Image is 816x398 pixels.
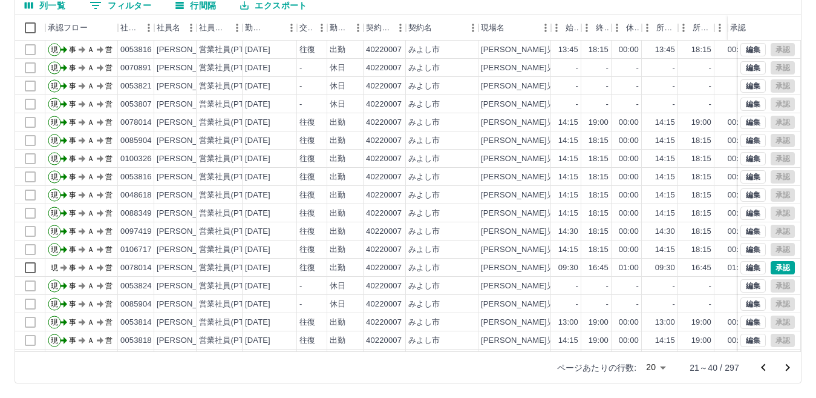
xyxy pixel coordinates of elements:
[182,19,200,37] button: メニュー
[245,135,270,147] div: [DATE]
[655,244,675,256] div: 14:15
[366,244,402,256] div: 40220007
[642,15,678,41] div: 所定開始
[69,245,76,254] text: 事
[481,226,587,237] div: [PERSON_NAME]児童クラブ
[481,244,587,256] div: [PERSON_NAME]児童クラブ
[199,244,263,256] div: 営業社員(PT契約)
[120,153,152,165] div: 0100326
[728,171,748,183] div: 00:00
[655,117,675,128] div: 14:15
[105,154,113,163] text: 営
[691,208,711,219] div: 18:15
[481,15,504,41] div: 現場名
[771,261,795,274] button: 承認
[589,153,609,165] div: 18:15
[69,173,76,181] text: 事
[245,153,270,165] div: [DATE]
[558,117,578,128] div: 14:15
[728,226,748,237] div: 00:00
[606,81,609,92] div: -
[299,153,315,165] div: 往復
[105,227,113,236] text: 営
[199,208,263,219] div: 営業社員(PT契約)
[406,15,478,41] div: 契約名
[330,135,345,147] div: 出勤
[299,99,302,110] div: -
[105,173,113,181] text: 営
[299,208,315,219] div: 往復
[481,171,587,183] div: [PERSON_NAME]児童クラブ
[330,171,345,183] div: 出勤
[709,62,711,74] div: -
[673,99,675,110] div: -
[481,190,587,201] div: [PERSON_NAME]児童クラブ
[245,226,270,237] div: [DATE]
[740,243,766,256] button: 編集
[69,227,76,236] text: 事
[330,190,345,201] div: 出勤
[366,117,402,128] div: 40220007
[87,154,94,163] text: Ａ
[120,44,152,56] div: 0053816
[636,62,639,74] div: -
[408,44,440,56] div: みよし市
[589,190,609,201] div: 18:15
[245,99,270,110] div: [DATE]
[157,99,223,110] div: [PERSON_NAME]
[366,208,402,219] div: 40220007
[299,244,315,256] div: 往復
[330,226,345,237] div: 出勤
[330,99,345,110] div: 休日
[327,15,364,41] div: 勤務区分
[589,226,609,237] div: 18:15
[120,81,152,92] div: 0053821
[199,171,263,183] div: 営業社員(PT契約)
[693,15,712,41] div: 所定終業
[481,135,587,147] div: [PERSON_NAME]児童クラブ
[330,244,345,256] div: 出勤
[199,81,263,92] div: 営業社員(PT契約)
[728,153,748,165] div: 00:00
[157,81,223,92] div: [PERSON_NAME]
[691,153,711,165] div: 18:15
[199,226,263,237] div: 営業社員(PT契約)
[691,117,711,128] div: 19:00
[199,262,263,274] div: 営業社員(PT契約)
[105,100,113,108] text: 営
[120,99,152,110] div: 0053807
[740,261,766,274] button: 編集
[656,15,676,41] div: 所定開始
[69,64,76,72] text: 事
[366,171,402,183] div: 40220007
[87,136,94,145] text: Ａ
[691,226,711,237] div: 18:15
[245,208,270,219] div: [DATE]
[157,153,223,165] div: [PERSON_NAME]
[243,15,297,41] div: 勤務日
[245,244,270,256] div: [DATE]
[245,171,270,183] div: [DATE]
[197,15,243,41] div: 社員区分
[619,171,639,183] div: 00:00
[105,82,113,90] text: 営
[740,43,766,56] button: 編集
[120,244,152,256] div: 0106717
[199,44,263,56] div: 営業社員(PT契約)
[391,19,410,37] button: メニュー
[118,15,154,41] div: 社員番号
[105,45,113,54] text: 営
[299,190,315,201] div: 往復
[69,118,76,127] text: 事
[87,64,94,72] text: Ａ
[673,62,675,74] div: -
[245,15,266,41] div: 勤務日
[157,117,223,128] div: [PERSON_NAME]
[740,297,766,311] button: 編集
[157,208,223,219] div: [PERSON_NAME]
[120,171,152,183] div: 0053816
[691,244,711,256] div: 18:15
[558,171,578,183] div: 14:15
[51,100,58,108] text: 現
[51,173,58,181] text: 現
